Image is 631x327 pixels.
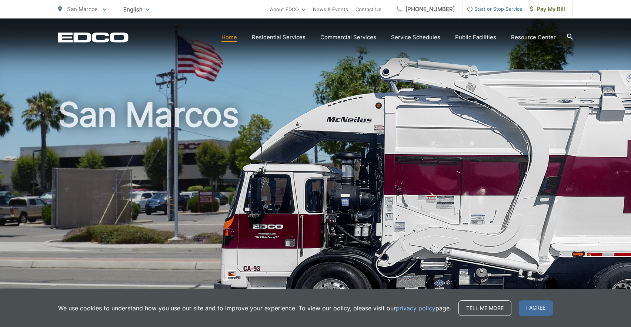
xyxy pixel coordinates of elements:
[396,304,435,313] a: privacy policy
[221,33,237,42] a: Home
[118,3,155,16] span: English
[270,5,306,14] a: About EDCO
[530,5,565,14] span: Pay My Bill
[58,32,128,43] a: EDCD logo. Return to the homepage.
[511,33,556,42] a: Resource Center
[519,300,553,316] span: I agree
[58,304,451,313] p: We use cookies to understand how you use our site and to improve your experience. To view our pol...
[455,33,496,42] a: Public Facilities
[355,5,381,14] a: Contact Us
[391,33,440,42] a: Service Schedules
[252,33,306,42] a: Residential Services
[320,33,376,42] a: Commercial Services
[313,5,348,14] a: News & Events
[458,300,511,316] a: Tell me more
[67,6,98,13] span: San Marcos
